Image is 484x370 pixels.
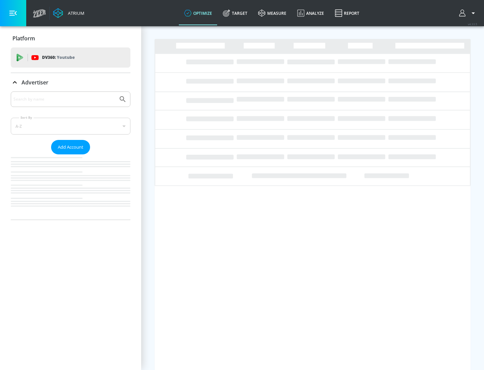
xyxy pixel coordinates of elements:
a: Analyze [292,1,329,25]
a: Report [329,1,365,25]
a: measure [253,1,292,25]
div: Advertiser [11,73,130,92]
span: v 4.33.5 [468,22,477,26]
button: Add Account [51,140,90,154]
p: Platform [12,35,35,42]
div: A-Z [11,118,130,135]
p: DV360: [42,54,75,61]
div: Advertiser [11,91,130,220]
div: Atrium [65,10,84,16]
div: Platform [11,29,130,48]
label: Sort By [19,115,34,120]
div: DV360: Youtube [11,47,130,68]
a: Atrium [53,8,84,18]
p: Youtube [57,54,75,61]
a: Target [217,1,253,25]
p: Advertiser [22,79,48,86]
span: Add Account [58,143,83,151]
nav: list of Advertiser [11,154,130,220]
a: optimize [179,1,217,25]
input: Search by name [13,95,115,104]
